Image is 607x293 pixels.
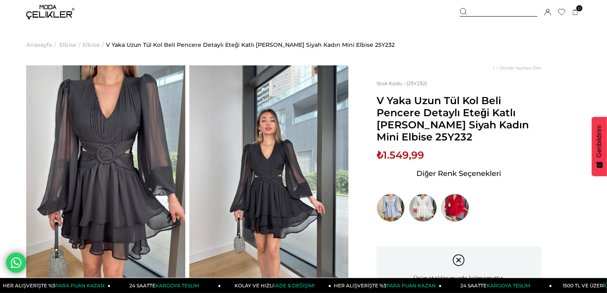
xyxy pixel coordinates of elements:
a: KOLAY VE HIZLIİADE & DEĞİŞİM! [221,278,331,293]
span: PARA PUAN KAZAN [386,283,436,289]
a: 24 SAATTEKARGOYA TESLİM [110,278,221,293]
span: Diğer Renk Seçenekleri [417,167,501,180]
a: 0 [572,9,578,15]
a: Elbise [59,24,77,65]
a: V Yaka Uzun Tül Kol Beli Pencere Detaylı Eteği Katlı [PERSON_NAME] Siyah Kadın Mini Elbise 25Y232 [106,24,395,65]
img: Lars Elbise 25Y232 [26,65,185,278]
img: Lars Elbise 25Y232 [189,65,348,278]
div: Ürün stoklarımızda kalmamıştır. [377,246,541,290]
a: < < Önceki Sayfaya Dön [493,65,541,71]
span: 0 [576,5,582,11]
span: KARGOYA TESLİM [155,283,199,289]
img: logo [26,5,75,19]
span: ₺1.549,99 [377,149,424,161]
span: (25Y232) [377,80,427,86]
span: PARA PUAN KAZAN [55,283,105,289]
img: V Yaka Uzun Tül Kol Beli Pencere Detaylı Eteği Katlı Lars Kırmızı Kadın Mini Elbise 25Y232 [441,194,469,222]
img: V Yaka Uzun Tül Kol Beli Pencere Detaylı Eteği Katlı Lars Mavi Kadın Mini Elbise 25Y232 [377,194,405,222]
a: 24 SAATTEKARGOYA TESLİM [441,278,552,293]
li: > [59,24,83,65]
a: Anasayfa [26,24,52,65]
a: HER ALIŞVERİŞTE %3PARA PUAN KAZAN [331,278,441,293]
img: V Yaka Uzun Tül Kol Beli Pencere Detaylı Eteği Katlı Lars Beyaz Kadın Mini Elbise 25Y232 [409,194,437,222]
li: > [83,24,106,65]
button: Geribildirim - Show survey [592,117,607,176]
span: Stok Kodu [377,80,406,86]
span: İADE & DEĞİŞİM! [274,283,314,289]
a: Elbise [83,24,100,65]
span: V Yaka Uzun Tül Kol Beli Pencere Detaylı Eteği Katlı [PERSON_NAME] Siyah Kadın Mini Elbise 25Y232 [377,94,541,143]
span: KARGOYA TESLİM [487,283,530,289]
span: Geribildirim [596,125,603,158]
li: > [26,24,58,65]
